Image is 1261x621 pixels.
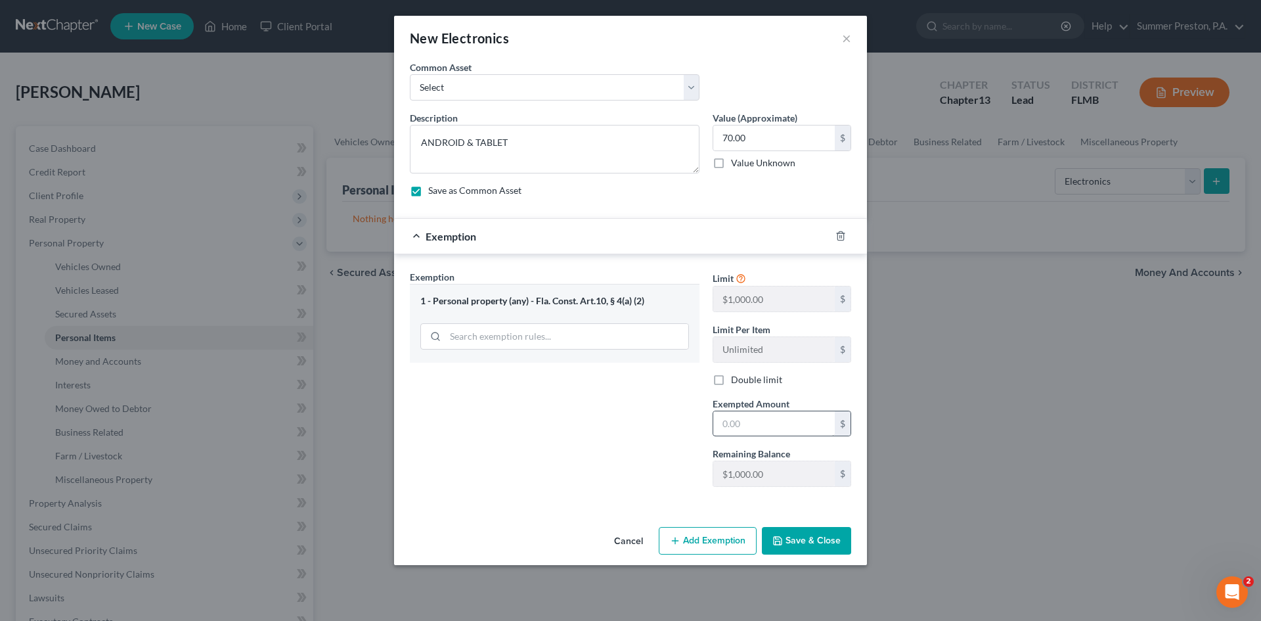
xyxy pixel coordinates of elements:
[604,528,653,555] button: Cancel
[445,324,688,349] input: Search exemption rules...
[835,411,851,436] div: $
[713,337,835,362] input: --
[731,156,795,170] label: Value Unknown
[410,29,509,47] div: New Electronics
[410,60,472,74] label: Common Asset
[1243,576,1254,587] span: 2
[426,230,476,242] span: Exemption
[659,527,757,555] button: Add Exemption
[410,112,458,124] span: Description
[835,337,851,362] div: $
[835,287,851,311] div: $
[842,30,851,46] button: ×
[731,373,782,386] label: Double limit
[713,461,835,486] input: --
[713,398,789,409] span: Exempted Amount
[428,184,521,197] label: Save as Common Asset
[835,461,851,486] div: $
[410,271,454,283] span: Exemption
[713,411,835,436] input: 0.00
[713,126,835,150] input: 0.00
[762,527,851,555] button: Save & Close
[713,287,835,311] input: --
[713,447,790,461] label: Remaining Balance
[1216,576,1248,608] iframe: Intercom live chat
[713,273,734,284] span: Limit
[835,126,851,150] div: $
[713,111,797,125] label: Value (Approximate)
[713,323,770,336] label: Limit Per Item
[420,295,689,308] div: 1 - Personal property (any) - Fla. Const. Art.10, § 4(a) (2)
